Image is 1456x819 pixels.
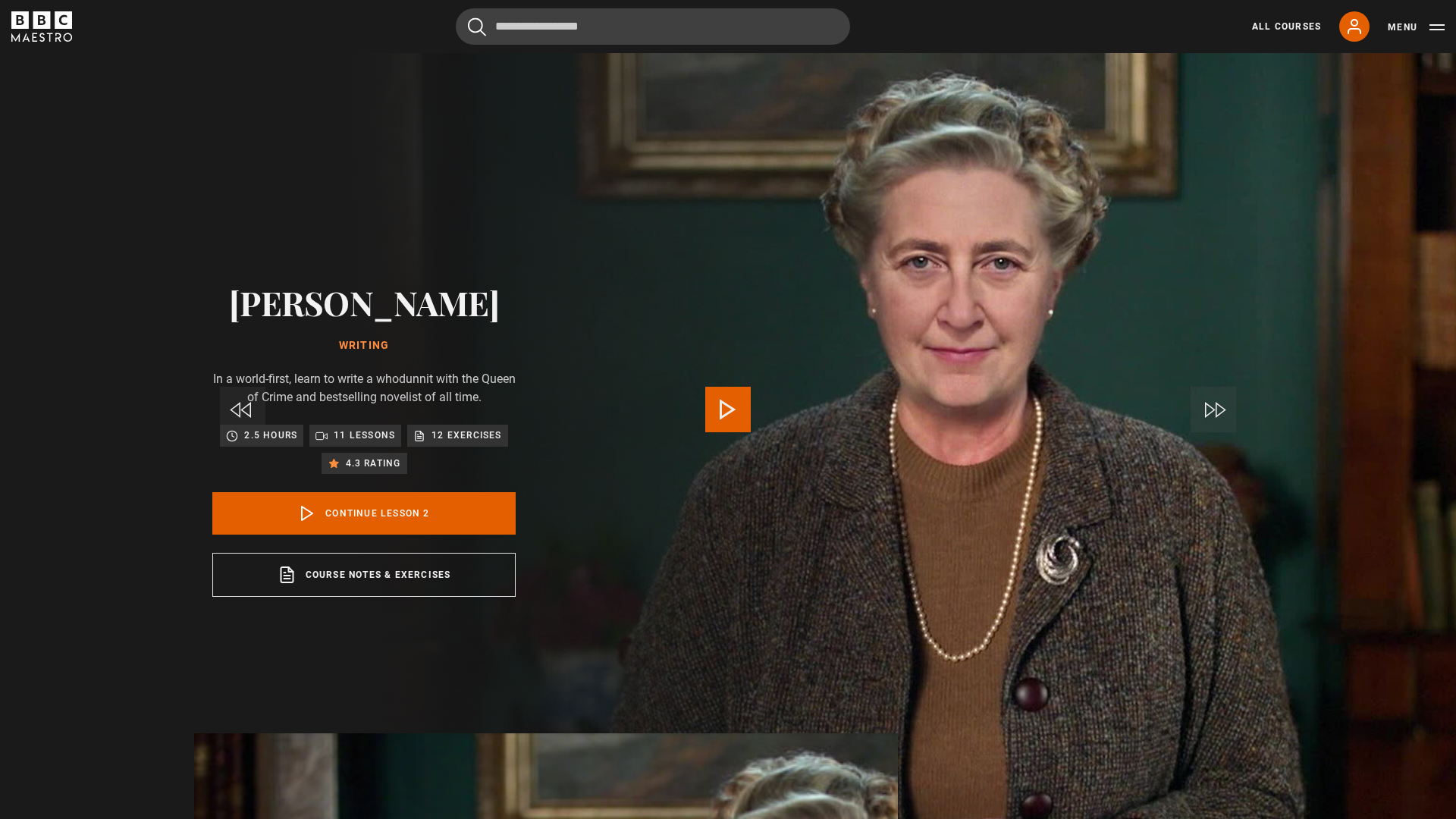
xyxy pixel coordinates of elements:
[1252,20,1321,33] a: All Courses
[11,11,72,42] svg: BBC Maestro
[212,283,516,322] h2: [PERSON_NAME]
[468,17,486,36] button: Submit the search query
[244,428,297,443] p: 2.5 hours
[1388,20,1445,35] button: Toggle navigation
[431,428,501,443] p: 12 exercises
[212,553,516,597] a: Course notes & exercises
[456,8,850,45] input: Search
[212,340,516,352] h1: Writing
[334,428,395,443] p: 11 lessons
[212,492,516,535] a: Continue lesson 2
[346,456,401,471] p: 4.3 rating
[212,370,516,406] p: In a world-first, learn to write a whodunnit with the Queen of Crime and bestselling novelist of ...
